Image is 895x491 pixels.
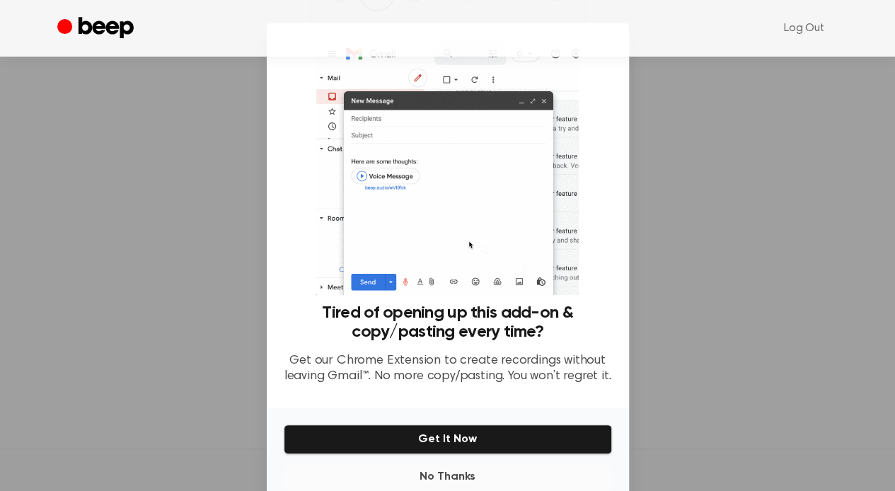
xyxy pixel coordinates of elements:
[284,463,612,491] button: No Thanks
[284,424,612,454] button: Get It Now
[316,40,579,295] img: Beep extension in action
[284,304,612,342] h3: Tired of opening up this add-on & copy/pasting every time?
[57,15,137,42] a: Beep
[770,11,838,45] a: Log Out
[284,353,612,385] p: Get our Chrome Extension to create recordings without leaving Gmail™. No more copy/pasting. You w...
